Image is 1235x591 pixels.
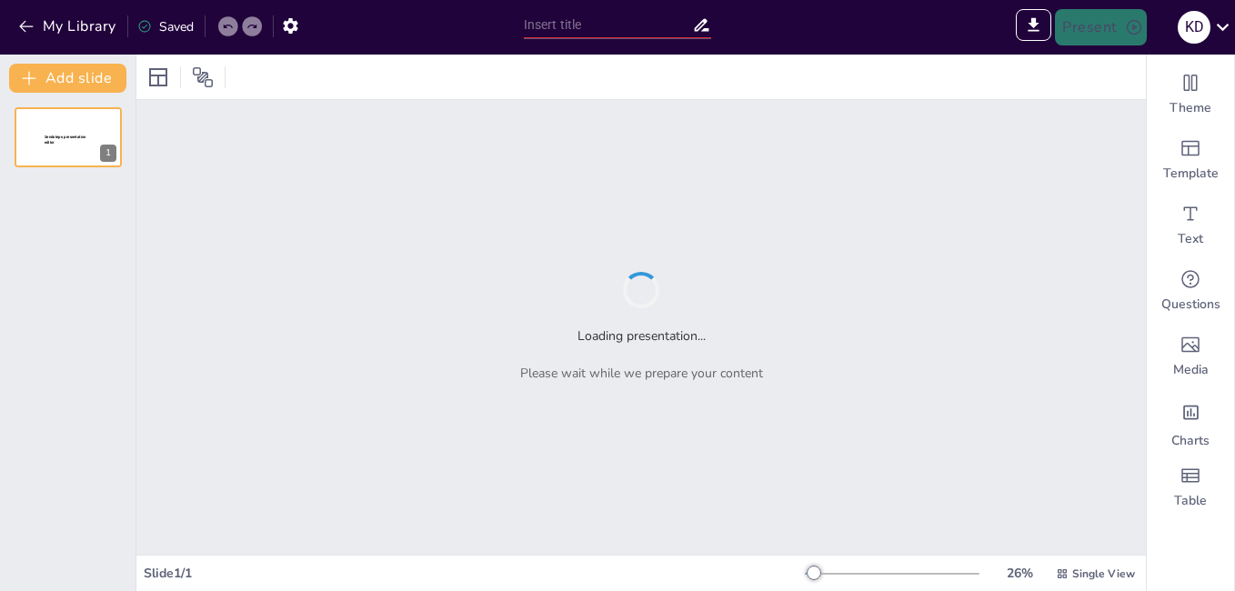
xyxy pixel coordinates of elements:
[1161,295,1220,314] span: Questions
[1147,193,1234,258] div: Add text boxes
[1147,324,1234,389] div: Add images, graphics, shapes or video
[1147,127,1234,193] div: Add ready made slides
[1055,9,1146,45] button: Present
[137,17,194,36] div: Saved
[1178,9,1210,45] button: K D
[1174,492,1207,510] span: Table
[144,63,173,92] div: Layout
[192,66,214,88] span: Position
[9,64,126,93] button: Add slide
[524,12,692,38] input: Insert title
[998,564,1041,583] div: 26 %
[1147,258,1234,324] div: Get real-time input from your audience
[100,145,116,162] div: 1
[14,12,124,41] button: My Library
[1163,165,1219,183] span: Template
[1147,455,1234,520] div: Add a table
[1178,230,1203,248] span: Text
[15,107,122,167] div: 1
[144,564,805,583] div: Slide 1 / 1
[520,364,763,383] p: Please wait while we prepare your content
[1147,62,1234,127] div: Change the overall theme
[1016,9,1051,45] span: Export to PowerPoint
[1170,99,1211,117] span: Theme
[1178,11,1210,44] div: K D
[1072,566,1135,582] span: Single View
[1171,432,1210,450] span: Charts
[1147,389,1234,455] div: Add charts and graphs
[45,135,86,145] span: Sendsteps presentation editor
[1173,361,1209,379] span: Media
[577,326,706,346] h2: Loading presentation...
